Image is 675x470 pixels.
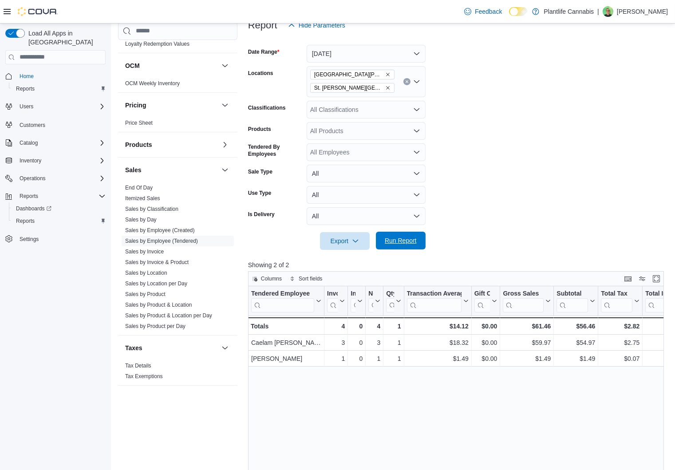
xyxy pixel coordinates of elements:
[251,290,321,312] button: Tendered Employee
[125,227,195,233] a: Sales by Employee (Created)
[249,273,285,284] button: Columns
[220,165,230,175] button: Sales
[251,353,321,364] div: [PERSON_NAME]
[368,337,380,348] div: 3
[20,193,38,200] span: Reports
[637,273,647,284] button: Display options
[413,106,420,113] button: Open list of options
[16,120,49,130] a: Customers
[125,302,192,308] a: Sales by Product & Location
[125,140,152,149] h3: Products
[601,321,639,332] div: $2.82
[474,290,497,312] button: Gift Cards
[385,236,417,245] span: Run Report
[461,3,505,20] a: Feedback
[557,353,595,364] div: $1.49
[307,165,426,182] button: All
[251,290,314,312] div: Tendered Employee
[12,83,38,94] a: Reports
[310,70,395,79] span: St. Albert - Erin Ridge
[248,190,271,197] label: Use Type
[413,149,420,156] button: Open list of options
[16,101,37,112] button: Users
[20,122,45,129] span: Customers
[5,66,106,269] nav: Complex example
[125,101,146,110] h3: Pricing
[2,172,109,185] button: Operations
[307,186,426,204] button: All
[248,48,280,55] label: Date Range
[386,290,394,312] div: Qty Per Transaction
[125,119,153,126] span: Price Sheet
[16,85,35,92] span: Reports
[601,337,639,348] div: $2.75
[251,321,321,332] div: Totals
[118,28,237,53] div: Loyalty
[351,337,363,348] div: 0
[601,290,632,312] div: Total Tax
[386,321,401,332] div: 1
[327,290,345,312] button: Invoices Sold
[386,290,394,298] div: Qty Per Transaction
[407,337,468,348] div: $18.32
[248,211,275,218] label: Is Delivery
[351,353,363,364] div: 0
[16,71,106,82] span: Home
[503,321,551,332] div: $61.46
[407,321,468,332] div: $14.12
[603,6,613,17] div: Bill Marsh
[220,139,230,150] button: Products
[314,70,383,79] span: [GEOGRAPHIC_DATA][PERSON_NAME]
[125,166,218,174] button: Sales
[125,248,164,255] span: Sales by Invoice
[601,290,639,312] button: Total Tax
[299,21,345,30] span: Hide Parameters
[251,337,321,348] div: Caelam [PERSON_NAME]
[407,290,461,298] div: Transaction Average
[125,166,142,174] h3: Sales
[16,138,106,148] span: Catalog
[125,269,167,276] span: Sales by Location
[2,118,109,131] button: Customers
[20,175,46,182] span: Operations
[2,233,109,245] button: Settings
[16,71,37,82] a: Home
[125,259,189,265] a: Sales by Invoice & Product
[474,353,497,364] div: $0.00
[125,301,192,308] span: Sales by Product & Location
[310,83,395,93] span: St. Albert - Jensen Lakes
[20,103,33,110] span: Users
[327,353,345,364] div: 1
[125,120,153,126] a: Price Sheet
[125,259,189,266] span: Sales by Invoice & Product
[16,233,106,245] span: Settings
[325,232,364,250] span: Export
[557,290,588,312] div: Subtotal
[475,7,502,16] span: Feedback
[248,104,286,111] label: Classifications
[368,290,380,312] button: Net Sold
[2,137,109,149] button: Catalog
[2,100,109,113] button: Users
[351,290,355,312] div: Invoices Ref
[407,290,461,312] div: Transaction Average
[474,337,497,348] div: $0.00
[248,126,271,133] label: Products
[125,195,160,201] a: Itemized Sales
[125,312,212,319] span: Sales by Product & Location per Day
[118,118,237,132] div: Pricing
[125,184,153,191] span: End Of Day
[2,190,109,202] button: Reports
[2,70,109,83] button: Home
[307,207,426,225] button: All
[12,216,38,226] a: Reports
[220,60,230,71] button: OCM
[617,6,668,17] p: [PERSON_NAME]
[12,203,55,214] a: Dashboards
[368,321,380,332] div: 4
[623,273,633,284] button: Keyboard shortcuts
[385,85,391,91] button: Remove St. Albert - Jensen Lakes from selection in this group
[327,337,345,348] div: 3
